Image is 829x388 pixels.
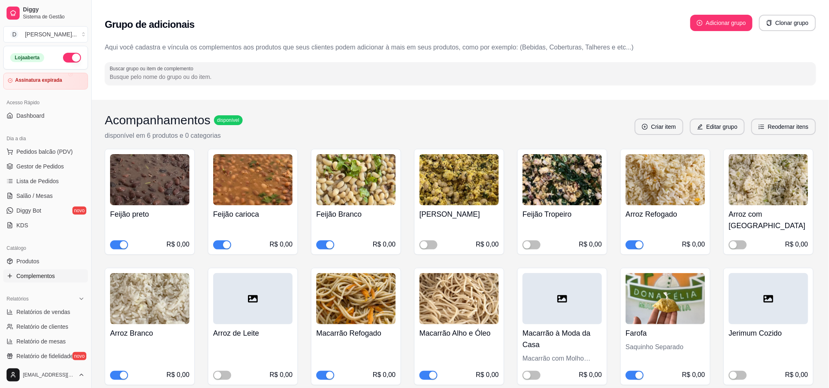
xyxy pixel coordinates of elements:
div: R$ 0,00 [682,370,705,380]
a: Gestor de Pedidos [3,160,88,173]
img: product-image [316,273,396,324]
h4: Feijão carioca [213,209,293,220]
div: R$ 0,00 [270,240,293,249]
button: plus-circleAdicionar grupo [690,15,752,31]
label: Buscar grupo ou item de complemento [110,65,196,72]
div: Saquinho Separado [626,342,705,352]
article: Assinatura expirada [15,77,62,83]
span: edit [697,124,703,130]
img: product-image [110,273,189,324]
a: Assinatura expirada [3,73,88,90]
button: plus-circleCriar item [635,119,683,135]
h4: Jerimum Cozido [729,327,808,339]
div: R$ 0,00 [167,240,189,249]
span: [EMAIL_ADDRESS][DOMAIN_NAME] [23,372,75,378]
a: KDS [3,219,88,232]
a: Relatório de fidelidadenovo [3,350,88,363]
button: ordered-listReodernar itens [751,119,816,135]
div: R$ 0,00 [476,240,499,249]
h4: Macarrão Refogado [316,327,396,339]
div: R$ 0,00 [579,370,602,380]
span: disponível [216,117,241,123]
div: R$ 0,00 [785,370,808,380]
span: plus-circle [697,20,703,26]
div: [PERSON_NAME] ... [25,30,77,38]
span: KDS [16,221,28,229]
a: Dashboard [3,109,88,122]
a: Lista de Pedidos [3,175,88,188]
span: plus-circle [642,124,648,130]
span: Dashboard [16,112,45,120]
button: editEditar grupo [690,119,745,135]
div: Macarrão com Molho Branco e Molho Vermelho [523,354,602,363]
a: Relatório de mesas [3,335,88,348]
div: Acesso Rápido [3,96,88,109]
h4: Feijão preto [110,209,189,220]
a: Complementos [3,269,88,283]
a: DiggySistema de Gestão [3,3,88,23]
img: product-image [626,273,705,324]
div: R$ 0,00 [579,240,602,249]
img: product-image [626,154,705,205]
div: Dia a dia [3,132,88,145]
span: Diggy [23,6,85,13]
button: [EMAIL_ADDRESS][DOMAIN_NAME] [3,365,88,385]
span: Relatório de mesas [16,337,66,345]
h4: Feijão Tropeiro [523,209,602,220]
img: product-image [729,154,808,205]
div: R$ 0,00 [167,370,189,380]
span: Relatórios [7,296,29,302]
div: R$ 0,00 [785,240,808,249]
img: product-image [523,154,602,205]
h4: Farofa [626,327,705,339]
span: Relatório de fidelidade [16,352,73,360]
a: Diggy Botnovo [3,204,88,217]
input: Buscar grupo ou item de complemento [110,73,811,81]
div: R$ 0,00 [682,240,705,249]
span: Sistema de Gestão [23,13,85,20]
h4: [PERSON_NAME] [419,209,499,220]
span: Diggy Bot [16,206,41,215]
h4: Feijão Branco [316,209,396,220]
img: product-image [213,154,293,205]
h3: Acompanhamentos [105,113,211,128]
p: disponível em 6 produtos e 0 categorias [105,131,243,141]
img: product-image [419,273,499,324]
button: copyClonar grupo [759,15,816,31]
h4: Arroz de Leite [213,327,293,339]
button: Pedidos balcão (PDV) [3,145,88,158]
span: Complementos [16,272,55,280]
img: product-image [419,154,499,205]
span: Gestor de Pedidos [16,162,64,170]
span: Lista de Pedidos [16,177,59,185]
div: Catálogo [3,242,88,255]
p: Aqui você cadastra e víncula os complementos aos produtos que seus clientes podem adicionar à mai... [105,43,816,52]
img: product-image [316,154,396,205]
div: R$ 0,00 [270,370,293,380]
div: R$ 0,00 [373,240,396,249]
h4: Macarrão à Moda da Casa [523,327,602,350]
button: Alterar Status [63,53,81,63]
a: Relatórios de vendas [3,305,88,318]
span: Pedidos balcão (PDV) [16,148,73,156]
span: Produtos [16,257,39,265]
a: Relatório de clientes [3,320,88,333]
span: copy [766,20,772,26]
div: R$ 0,00 [476,370,499,380]
span: Relatórios de vendas [16,308,70,316]
span: Relatório de clientes [16,323,68,331]
div: R$ 0,00 [373,370,396,380]
h4: Macarrão Alho e Óleo [419,327,499,339]
div: Loja aberta [10,53,44,62]
span: ordered-list [759,124,764,130]
span: Salão / Mesas [16,192,53,200]
h4: Arroz Refogado [626,209,705,220]
h4: Arroz Branco [110,327,189,339]
h2: Grupo de adicionais [105,18,194,31]
span: D [10,30,18,38]
a: Salão / Mesas [3,189,88,202]
h4: Arroz com [GEOGRAPHIC_DATA] [729,209,808,231]
button: Select a team [3,26,88,43]
a: Produtos [3,255,88,268]
img: product-image [110,154,189,205]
